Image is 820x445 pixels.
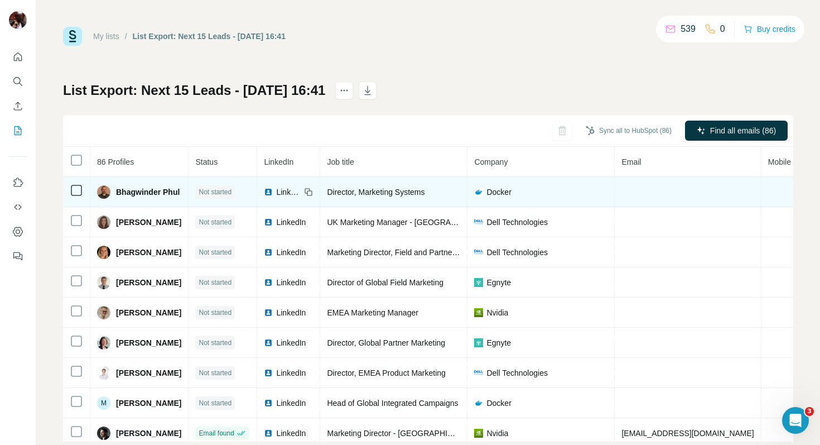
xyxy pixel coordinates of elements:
[486,186,511,198] span: Docker
[720,22,725,36] p: 0
[486,277,511,288] span: Egnyte
[276,337,306,348] span: LinkedIn
[578,122,679,139] button: Sync all to HubSpot (86)
[474,278,483,287] img: company-logo
[199,428,234,438] span: Email found
[685,121,788,141] button: Find all emails (86)
[276,217,306,228] span: LinkedIn
[199,187,231,197] span: Not started
[327,429,562,438] span: Marketing Director - [GEOGRAPHIC_DATA] Region - Consumer BU
[116,307,181,318] span: [PERSON_NAME]
[199,368,231,378] span: Not started
[116,277,181,288] span: [PERSON_NAME]
[195,157,218,166] span: Status
[474,370,483,375] img: company-logo
[97,185,110,199] img: Avatar
[486,367,547,379] span: Dell Technologies
[327,399,458,408] span: Head of Global Integrated Campaigns
[116,247,181,258] span: [PERSON_NAME]
[264,188,273,197] img: LinkedIn logo
[474,157,508,166] span: Company
[93,32,119,41] a: My lists
[474,338,483,347] img: company-logo
[327,278,443,287] span: Director of Global Field Marketing
[97,306,110,319] img: Avatar
[474,399,483,408] img: company-logo
[264,278,273,287] img: LinkedIn logo
[264,369,273,377] img: LinkedIn logo
[116,428,181,439] span: [PERSON_NAME]
[327,338,445,347] span: Director, Global Partner Marketing
[276,367,306,379] span: LinkedIn
[199,247,231,257] span: Not started
[486,428,508,439] span: Nvidia
[199,308,231,318] span: Not started
[782,407,809,434] iframe: Intercom live chat
[97,276,110,289] img: Avatar
[9,197,27,217] button: Use Surfe API
[9,47,27,67] button: Quick start
[97,216,110,229] img: Avatar
[264,308,273,317] img: LinkedIn logo
[125,31,127,42] li: /
[486,307,508,318] span: Nvidia
[116,217,181,228] span: [PERSON_NAME]
[9,96,27,116] button: Enrich CSV
[199,398,231,408] span: Not started
[474,308,483,317] img: company-logo
[9,11,27,29] img: Avatar
[276,428,306,439] span: LinkedIn
[264,157,293,166] span: LinkedIn
[264,338,273,347] img: LinkedIn logo
[116,337,181,348] span: [PERSON_NAME]
[474,250,483,255] img: company-logo
[97,246,110,259] img: Avatar
[768,157,791,166] span: Mobile
[486,217,547,228] span: Dell Technologies
[474,188,483,197] img: company-logo
[474,429,483,438] img: company-logo
[276,398,306,409] span: LinkedIn
[264,429,273,438] img: LinkedIn logo
[327,369,445,377] span: Director, EMEA Product Marketing
[621,429,754,438] span: [EMAIL_ADDRESS][DOMAIN_NAME]
[327,308,418,317] span: EMEA Marketing Manager
[63,82,325,99] h1: List Export: Next 15 Leads - [DATE] 16:41
[97,157,134,166] span: 86 Profiles
[276,307,306,318] span: LinkedIn
[276,277,306,288] span: LinkedIn
[264,248,273,257] img: LinkedIn logo
[327,218,495,227] span: UK Marketing Manager - [GEOGRAPHIC_DATA]
[9,222,27,242] button: Dashboard
[97,427,110,440] img: Avatar
[335,82,353,99] button: actions
[681,22,696,36] p: 539
[9,246,27,266] button: Feedback
[710,125,776,136] span: Find all emails (86)
[327,248,575,257] span: Marketing Director, Field and Partner Marketing [GEOGRAPHIC_DATA]
[199,277,231,288] span: Not started
[97,396,110,410] div: M
[63,27,82,46] img: Surfe Logo
[805,407,814,416] span: 3
[486,247,547,258] span: Dell Technologies
[9,121,27,141] button: My lists
[116,398,181,409] span: [PERSON_NAME]
[199,338,231,348] span: Not started
[97,366,110,380] img: Avatar
[327,188,425,197] span: Director, Marketing Systems
[116,186,180,198] span: Bhagwinder Phul
[486,337,511,348] span: Egnyte
[264,399,273,408] img: LinkedIn logo
[9,173,27,193] button: Use Surfe on LinkedIn
[621,157,641,166] span: Email
[133,31,286,42] div: List Export: Next 15 Leads - [DATE] 16:41
[9,71,27,92] button: Search
[276,186,301,198] span: LinkedIn
[116,367,181,379] span: [PERSON_NAME]
[199,217,231,227] span: Not started
[97,336,110,350] img: Avatar
[264,218,273,227] img: LinkedIn logo
[486,398,511,409] span: Docker
[744,21,795,37] button: Buy credits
